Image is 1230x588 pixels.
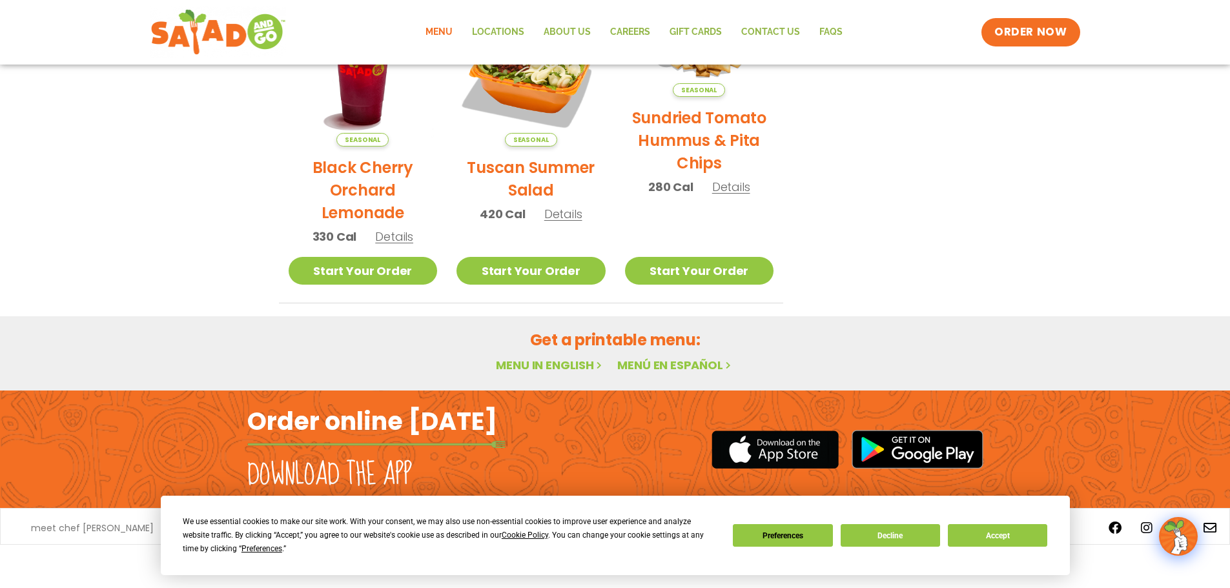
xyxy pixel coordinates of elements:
span: Details [544,206,582,222]
h2: Order online [DATE] [247,405,497,437]
div: Cookie Consent Prompt [161,496,1070,575]
span: Cookie Policy [502,531,548,540]
a: Menu [416,17,462,47]
a: Menu in English [496,357,604,373]
img: wpChatIcon [1160,518,1196,554]
button: Preferences [733,524,832,547]
div: We use essential cookies to make our site work. With your consent, we may also use non-essential ... [183,515,717,556]
img: new-SAG-logo-768×292 [150,6,287,58]
h2: Download the app [247,457,412,493]
a: About Us [534,17,600,47]
span: 420 Cal [480,205,526,223]
nav: Menu [416,17,852,47]
span: Seasonal [336,133,389,147]
span: ORDER NOW [994,25,1067,40]
a: Start Your Order [456,257,606,285]
h2: Tuscan Summer Salad [456,156,606,201]
a: FAQs [810,17,852,47]
span: Details [712,179,750,195]
a: Contact Us [732,17,810,47]
a: Menú en español [617,357,733,373]
button: Decline [841,524,940,547]
span: Preferences [241,544,282,553]
a: Start Your Order [625,257,774,285]
img: appstore [712,429,839,471]
a: Locations [462,17,534,47]
img: fork [247,441,506,448]
a: Careers [600,17,660,47]
a: ORDER NOW [981,18,1080,46]
h2: Black Cherry Orchard Lemonade [289,156,438,224]
a: meet chef [PERSON_NAME] [31,523,154,532]
span: Seasonal [673,83,725,97]
span: Details [375,228,413,245]
img: google_play [852,430,983,469]
span: 280 Cal [648,178,693,196]
span: 330 Cal [313,228,357,245]
span: Seasonal [505,133,557,147]
button: Accept [948,524,1047,547]
a: GIFT CARDS [660,17,732,47]
a: Start Your Order [289,257,438,285]
h2: Get a printable menu: [279,329,952,351]
h2: Sundried Tomato Hummus & Pita Chips [625,106,774,174]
